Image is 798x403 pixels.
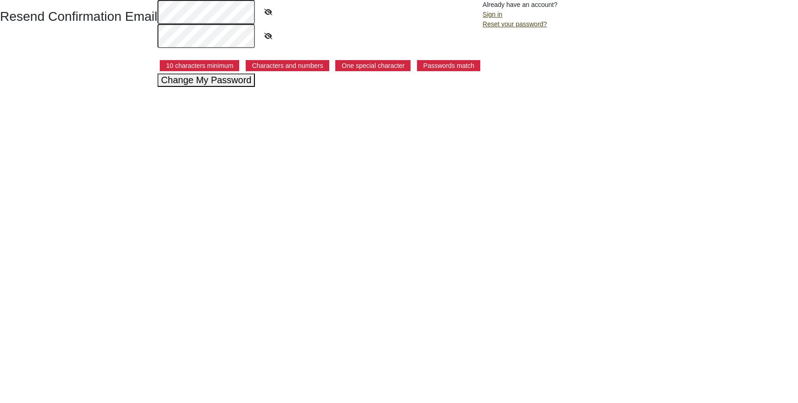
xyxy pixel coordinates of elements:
button: Change My Password [157,73,255,87]
p: One special character [335,60,411,71]
a: Reset your password? [483,20,547,28]
p: 10 characters minimum [160,60,240,71]
p: Characters and numbers [246,60,329,71]
a: Sign in [483,11,502,18]
p: Passwords match [417,60,480,71]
